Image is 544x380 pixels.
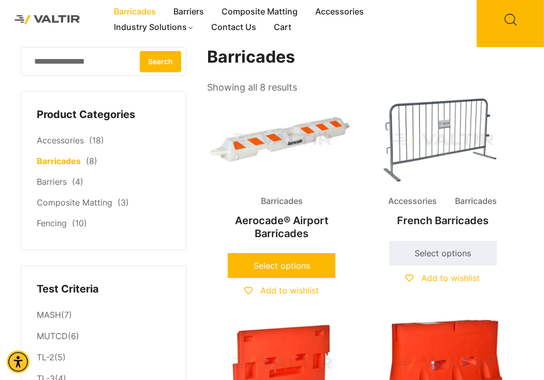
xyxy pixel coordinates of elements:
[260,285,319,296] span: Add to wishlist
[207,209,356,244] h2: Aerocade® Airport Barricades
[37,304,170,326] li: (7)
[117,197,129,208] span: (3)
[244,285,319,296] a: Add to wishlist
[207,47,518,67] h1: Barricades
[105,4,165,20] a: Barricades
[37,135,84,145] a: Accessories
[37,310,61,320] a: MASH
[37,156,81,166] a: Barricades
[72,177,83,187] span: (4)
[368,209,517,232] h2: French Barricades
[37,282,170,297] h4: Test Criteria
[213,4,306,20] a: Composite Matting
[37,107,170,123] h4: Product Categories
[266,20,301,35] a: Cart
[21,47,186,76] input: Search for:
[37,326,170,347] li: (6)
[140,51,181,72] button: Search
[306,4,373,20] a: Accessories
[37,352,54,362] a: TL-2
[389,241,497,266] a: Select options for “French Barricades”
[406,273,480,283] a: Add to wishlist
[37,331,68,341] a: MUTCD
[381,194,445,209] span: Accessories
[165,4,213,20] a: Barriers
[105,20,203,35] a: Industry Solutions
[7,350,30,373] div: Accessibility Menu
[37,347,170,369] li: (5)
[37,218,67,228] a: Fencing
[89,135,104,145] span: (18)
[203,20,266,35] a: Contact Us
[72,218,87,228] span: (10)
[448,194,505,209] span: Barricades
[228,253,335,278] a: Select options for “Aerocade® Airport Barricades”
[8,8,87,31] img: Valtir Rentals
[37,197,112,208] a: Composite Matting
[86,156,97,166] span: (8)
[207,96,356,185] img: Barricades
[207,96,356,244] a: BarricadesAerocade® Airport Barricades
[253,194,311,209] span: Barricades
[422,273,480,283] span: Add to wishlist
[207,79,297,96] p: Showing all 8 results
[368,96,517,185] img: Accessories
[37,177,67,187] a: Barriers
[368,96,517,232] a: Accessories BarricadesFrench Barricades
